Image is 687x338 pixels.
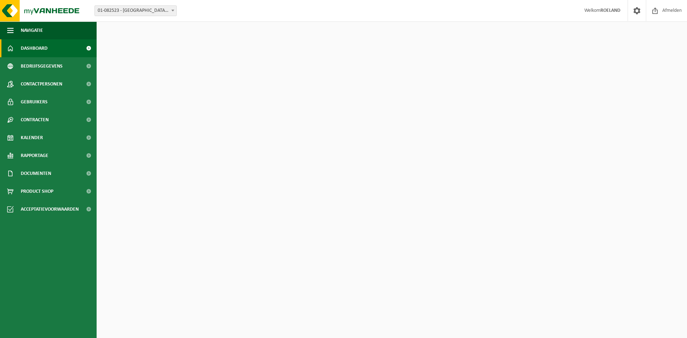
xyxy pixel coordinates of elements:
[21,75,62,93] span: Contactpersonen
[21,129,43,147] span: Kalender
[21,21,43,39] span: Navigatie
[94,5,177,16] span: 01-082523 - EUROFRIP NV - ZULTE
[95,6,176,16] span: 01-082523 - EUROFRIP NV - ZULTE
[21,165,51,182] span: Documenten
[600,8,620,13] strong: ROELAND
[21,147,48,165] span: Rapportage
[21,111,49,129] span: Contracten
[21,182,53,200] span: Product Shop
[21,39,48,57] span: Dashboard
[21,57,63,75] span: Bedrijfsgegevens
[21,93,48,111] span: Gebruikers
[21,200,79,218] span: Acceptatievoorwaarden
